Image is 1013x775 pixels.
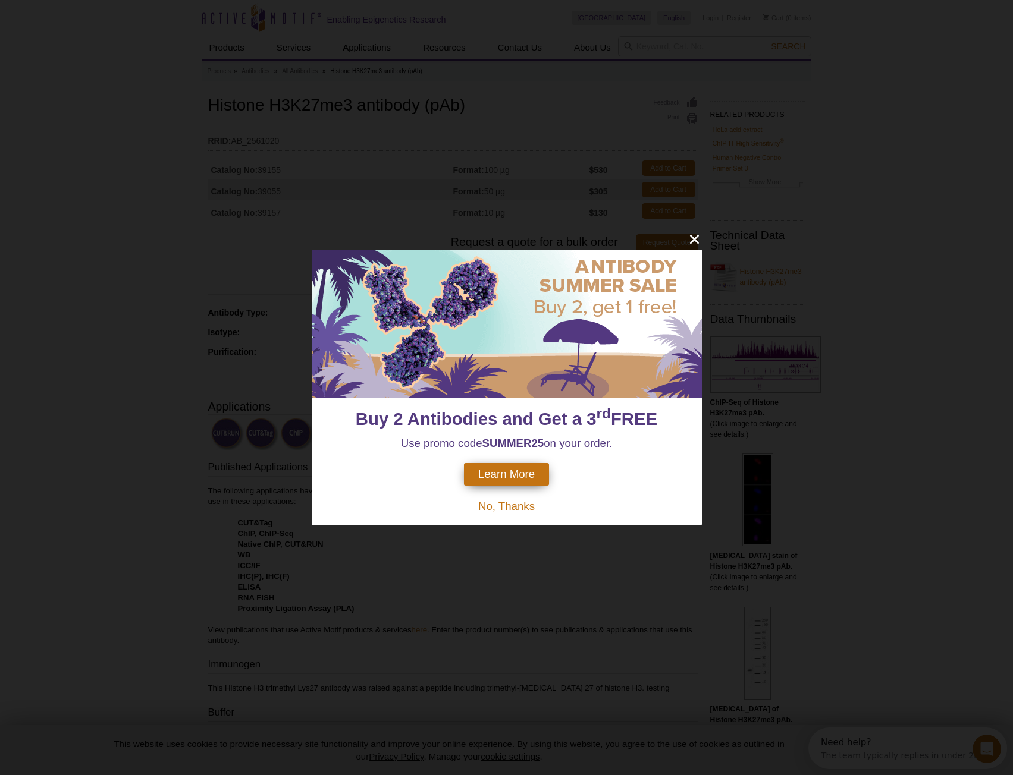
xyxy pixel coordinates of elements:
[12,10,174,20] div: Need help?
[597,405,611,421] sup: rd
[12,20,174,32] div: The team typically replies in under 2m
[478,500,535,512] span: No, Thanks
[687,232,702,247] button: close
[482,437,544,449] strong: SUMMER25
[478,468,535,481] span: Learn More
[356,409,657,429] span: Buy 2 Antibodies and Get a 3 FREE
[401,437,613,449] span: Use promo code on your order.
[5,5,209,37] div: Open Intercom Messenger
